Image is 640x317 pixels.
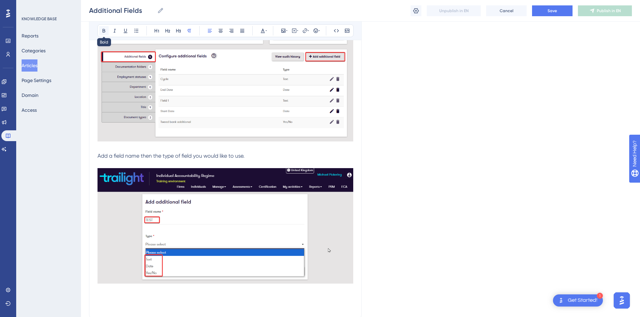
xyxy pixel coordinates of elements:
div: 1 [597,293,603,299]
div: Open Get Started! checklist, remaining modules: 1 [553,294,603,307]
span: Add a field name then the type of field you would like to use. [98,153,245,159]
span: Publish in EN [597,8,621,14]
div: KNOWLEDGE BASE [22,16,57,22]
img: launcher-image-alternative-text [557,296,565,305]
button: Categories [22,45,46,57]
span: Save [548,8,557,14]
button: Save [532,5,573,16]
button: Page Settings [22,74,51,86]
input: Article Name [89,6,155,15]
span: Cancel [500,8,513,14]
div: Get Started! [568,297,597,304]
button: Access [22,104,37,116]
span: Unpublish in EN [439,8,469,14]
button: Articles [22,59,37,72]
span: Need Help? [16,2,42,10]
iframe: UserGuiding AI Assistant Launcher [612,290,632,311]
button: Reports [22,30,38,42]
button: Unpublish in EN [427,5,481,16]
button: Publish in EN [578,5,632,16]
button: Cancel [486,5,527,16]
button: Domain [22,89,38,101]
